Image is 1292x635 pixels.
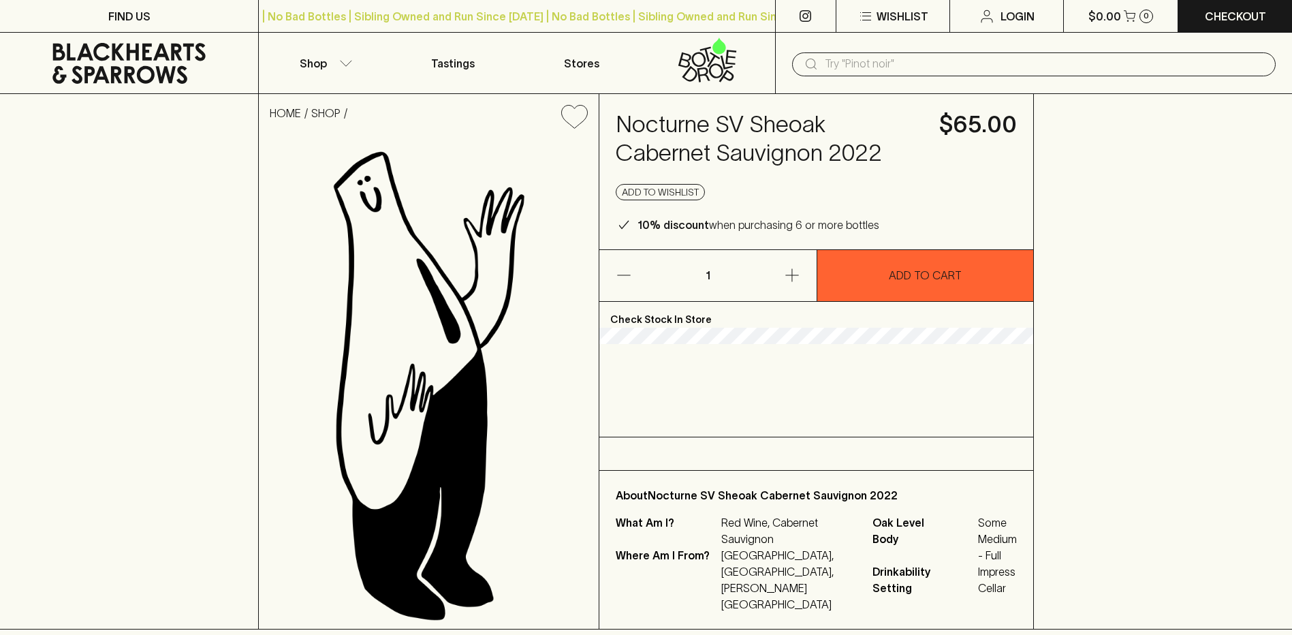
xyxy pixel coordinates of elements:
[872,580,975,596] span: Setting
[825,53,1265,75] input: Try "Pinot noir"
[311,107,341,119] a: SHOP
[108,8,151,25] p: FIND US
[889,267,962,283] p: ADD TO CART
[616,110,922,168] h4: Nocturne SV Sheoak Cabernet Sauvignon 2022
[978,563,1017,580] span: Impress
[872,514,975,531] span: Oak Level
[637,217,879,233] p: when purchasing 6 or more bottles
[616,487,1016,504] p: About Nocturne SV Sheoak Cabernet Sauvignon 2022
[599,302,1033,328] p: Check Stock In Store
[1088,8,1121,25] p: $0.00
[637,219,709,231] b: 10% discount
[270,107,301,119] a: HOME
[721,547,855,613] p: [GEOGRAPHIC_DATA], [GEOGRAPHIC_DATA], [PERSON_NAME][GEOGRAPHIC_DATA]
[517,33,646,93] a: Stores
[691,250,724,301] p: 1
[259,33,388,93] button: Shop
[1000,8,1035,25] p: Login
[978,531,1017,563] span: Medium - Full
[556,99,593,134] button: Add to wishlist
[1205,8,1266,25] p: Checkout
[872,531,975,563] span: Body
[978,580,1017,596] span: Cellar
[978,514,1017,531] span: Some
[872,563,975,580] span: Drinkability
[300,55,327,72] p: Shop
[721,514,855,547] p: Red Wine, Cabernet Sauvignon
[616,184,705,200] button: Add to wishlist
[388,33,517,93] a: Tastings
[259,140,599,629] img: Nocturne SV Sheoak Cabernet Sauvignon 2022
[616,514,718,547] p: What Am I?
[564,55,599,72] p: Stores
[939,110,1017,139] h4: $65.00
[616,547,718,613] p: Where Am I From?
[877,8,928,25] p: Wishlist
[817,250,1033,301] button: ADD TO CART
[1144,12,1149,20] p: 0
[431,55,475,72] p: Tastings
